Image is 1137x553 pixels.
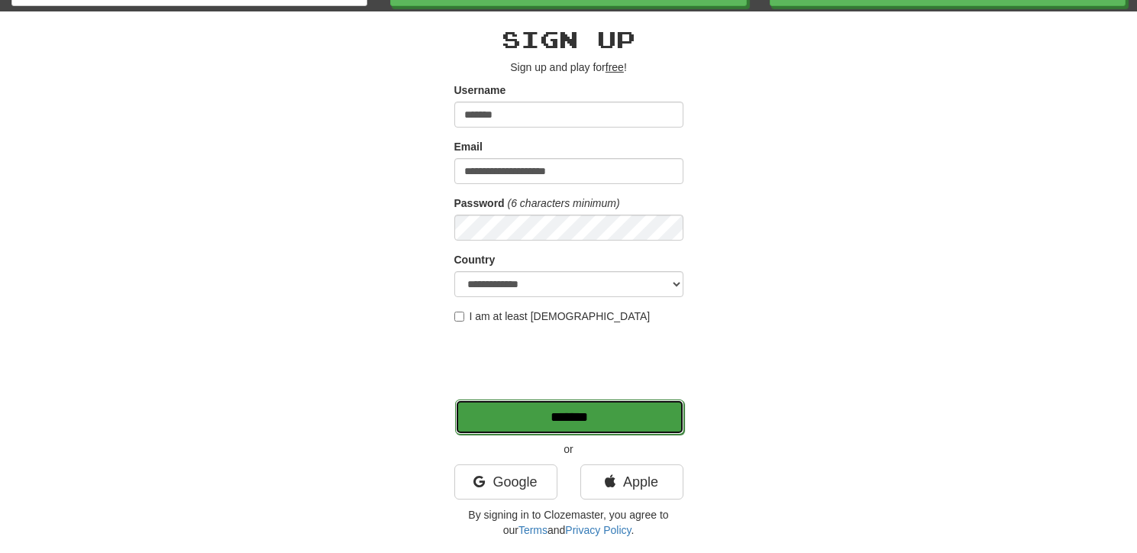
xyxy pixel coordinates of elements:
[454,196,505,211] label: Password
[454,60,683,75] p: Sign up and play for !
[454,331,686,391] iframe: reCAPTCHA
[454,309,651,324] label: I am at least [DEMOGRAPHIC_DATA]
[454,82,506,98] label: Username
[518,524,548,536] a: Terms
[454,441,683,457] p: or
[580,464,683,500] a: Apple
[508,197,620,209] em: (6 characters minimum)
[454,139,483,154] label: Email
[454,312,464,322] input: I am at least [DEMOGRAPHIC_DATA]
[565,524,631,536] a: Privacy Policy
[454,464,557,500] a: Google
[606,61,624,73] u: free
[454,27,683,52] h2: Sign up
[454,507,683,538] p: By signing in to Clozemaster, you agree to our and .
[454,252,496,267] label: Country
